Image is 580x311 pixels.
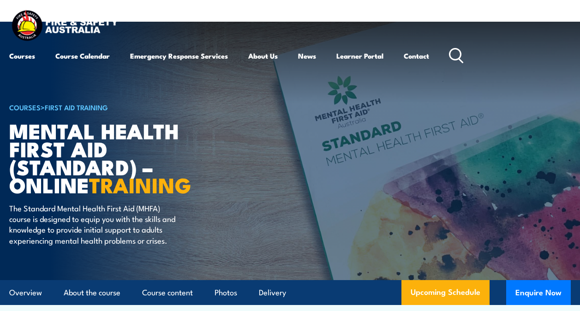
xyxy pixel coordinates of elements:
[130,45,228,67] a: Emergency Response Services
[45,102,108,112] a: First Aid Training
[215,281,237,305] a: Photos
[248,45,278,67] a: About Us
[9,45,35,67] a: Courses
[9,121,237,194] h1: Mental Health First Aid (Standard) – Online
[404,45,429,67] a: Contact
[9,102,41,112] a: COURSES
[506,280,571,305] button: Enquire Now
[55,45,110,67] a: Course Calendar
[9,102,237,113] h6: >
[336,45,383,67] a: Learner Portal
[298,45,316,67] a: News
[401,280,490,305] a: Upcoming Schedule
[89,168,191,200] strong: TRAINING
[142,281,193,305] a: Course content
[9,203,178,246] p: The Standard Mental Health First Aid (MHFA) course is designed to equip you with the skills and k...
[64,281,120,305] a: About the course
[9,281,42,305] a: Overview
[259,281,286,305] a: Delivery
